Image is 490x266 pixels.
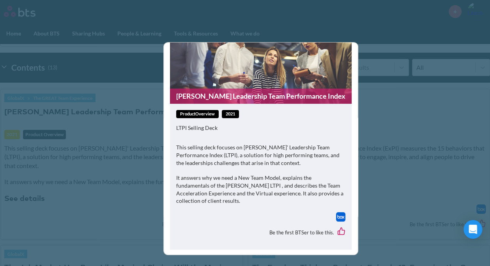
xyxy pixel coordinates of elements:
[176,144,345,167] p: This selling deck focuses on [PERSON_NAME]' Leadership Team Performance Index (LTPI), a solution ...
[170,89,352,104] a: [PERSON_NAME] Leadership Team Performance Index
[336,212,345,222] img: Box logo
[176,222,345,243] div: Be the first BTSer to like this.
[176,110,219,118] span: productOverview
[336,212,345,222] a: Download file from Box
[176,174,345,204] p: It answers why we need a New Team Model, explains the fundamentals of the [PERSON_NAME] LTPI , an...
[176,124,345,132] p: LTPI Selling Deck
[463,220,482,239] div: Open Intercom Messenger
[222,110,239,118] span: 2021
